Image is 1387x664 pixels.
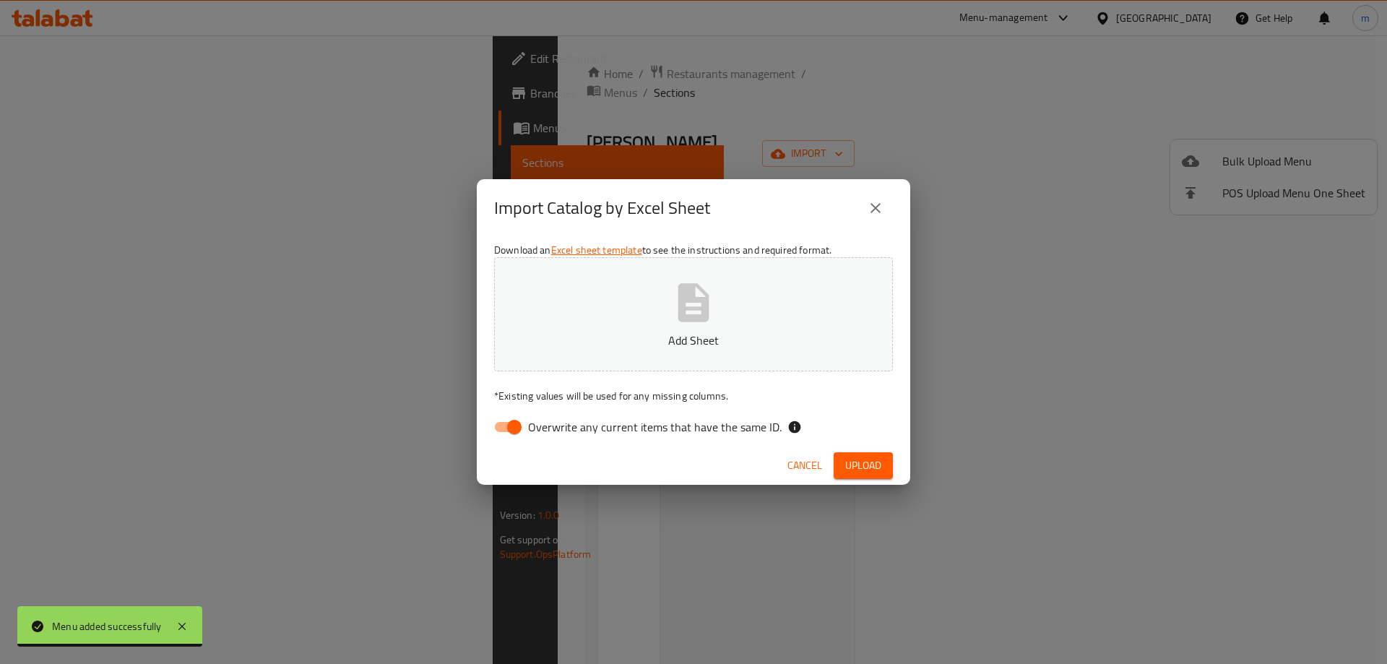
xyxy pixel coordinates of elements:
[477,237,910,447] div: Download an to see the instructions and required format.
[494,257,893,371] button: Add Sheet
[528,418,782,436] span: Overwrite any current items that have the same ID.
[845,457,881,475] span: Upload
[52,618,162,634] div: Menu added successfully
[834,452,893,479] button: Upload
[858,191,893,225] button: close
[517,332,870,349] p: Add Sheet
[494,389,893,403] p: Existing values will be used for any missing columns.
[787,420,802,434] svg: If the overwrite option isn't selected, then the items that match an existing ID will be ignored ...
[787,457,822,475] span: Cancel
[782,452,828,479] button: Cancel
[494,197,710,220] h2: Import Catalog by Excel Sheet
[551,241,642,259] a: Excel sheet template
